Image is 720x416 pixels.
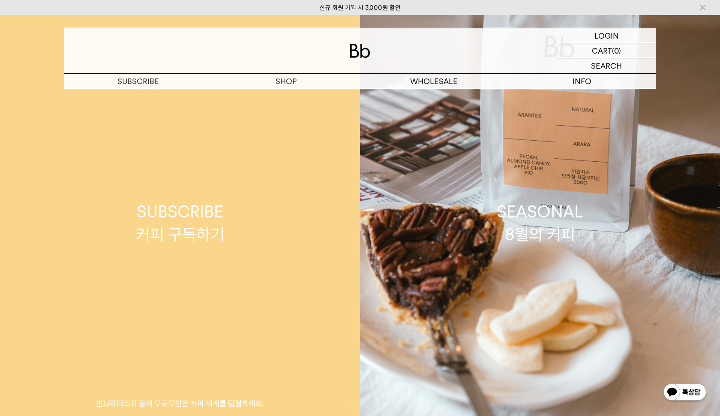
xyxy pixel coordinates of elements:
[319,4,401,12] a: 신규 회원 가입 시 3,000원 할인
[350,44,370,58] img: 로고
[497,200,583,246] div: SEASONAL 8월의 커피
[591,58,622,73] p: SEARCH
[612,43,621,58] p: (0)
[557,28,656,43] a: LOGIN
[136,200,225,246] div: SUBSCRIBE 커피 구독하기
[592,43,612,58] p: CART
[663,383,707,403] img: 카카오톡 채널 1:1 채팅 버튼
[64,74,212,89] a: SUBSCRIBE
[508,74,656,89] p: INFO
[360,74,508,89] p: WHOLESALE
[594,28,619,43] p: LOGIN
[212,74,360,89] a: SHOP
[557,43,656,58] a: CART (0)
